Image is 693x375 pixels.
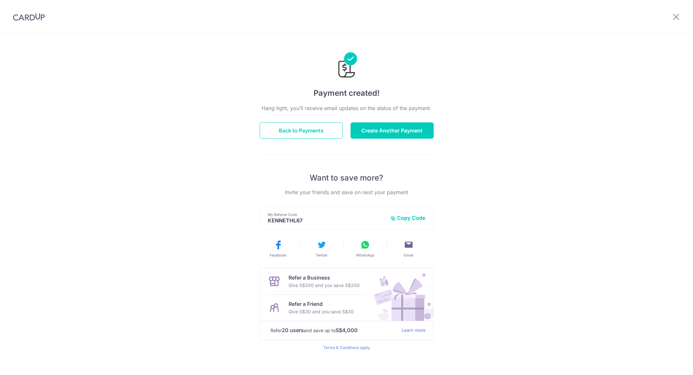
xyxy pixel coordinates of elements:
[282,326,304,334] strong: 20 users
[390,240,428,258] button: Email
[260,122,343,139] button: Back to Payments
[260,87,434,99] h4: Payment created!
[268,212,385,217] p: My Referral Code
[402,326,426,334] a: Learn more
[316,253,328,258] span: Twitter
[351,122,434,139] button: Create Another Payment
[346,240,384,258] button: WhatsApp
[289,281,360,289] p: Give S$200 and you save S$200
[270,253,286,258] span: Facebook
[390,215,426,221] button: Copy Code
[323,345,370,350] a: Terms & Conditions apply
[260,188,434,196] p: Invite your friends and save on next your payment
[336,52,357,80] img: Payments
[289,308,354,316] p: Give S$30 and you save S$30
[404,253,413,258] span: Email
[336,326,358,334] strong: S$4,000
[356,253,374,258] span: WhatsApp
[268,217,385,224] p: KENNETHL67
[260,104,434,112] p: Hang tight, you’ll receive email updates on the status of the payment.
[259,240,297,258] button: Facebook
[260,173,434,183] p: Want to save more?
[289,300,354,308] p: Refer a Friend
[368,269,433,321] img: Refer
[289,274,360,281] p: Refer a Business
[13,13,45,21] img: CardUp
[270,326,396,334] p: Refer and save up to
[303,240,341,258] button: Twitter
